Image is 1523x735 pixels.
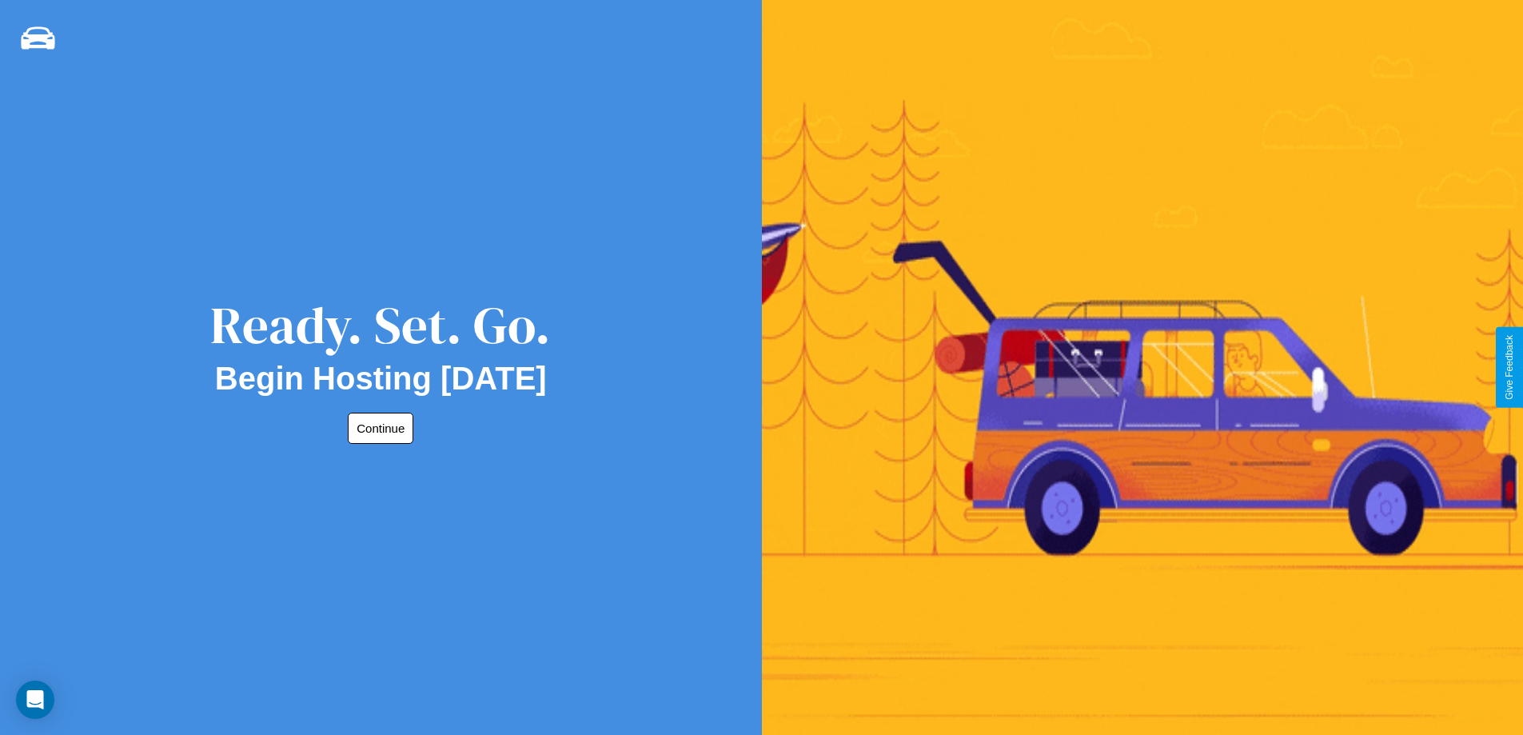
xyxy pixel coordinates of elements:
[215,361,547,397] h2: Begin Hosting [DATE]
[348,413,413,444] button: Continue
[1504,335,1515,400] div: Give Feedback
[210,290,551,361] div: Ready. Set. Go.
[16,681,54,719] div: Open Intercom Messenger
